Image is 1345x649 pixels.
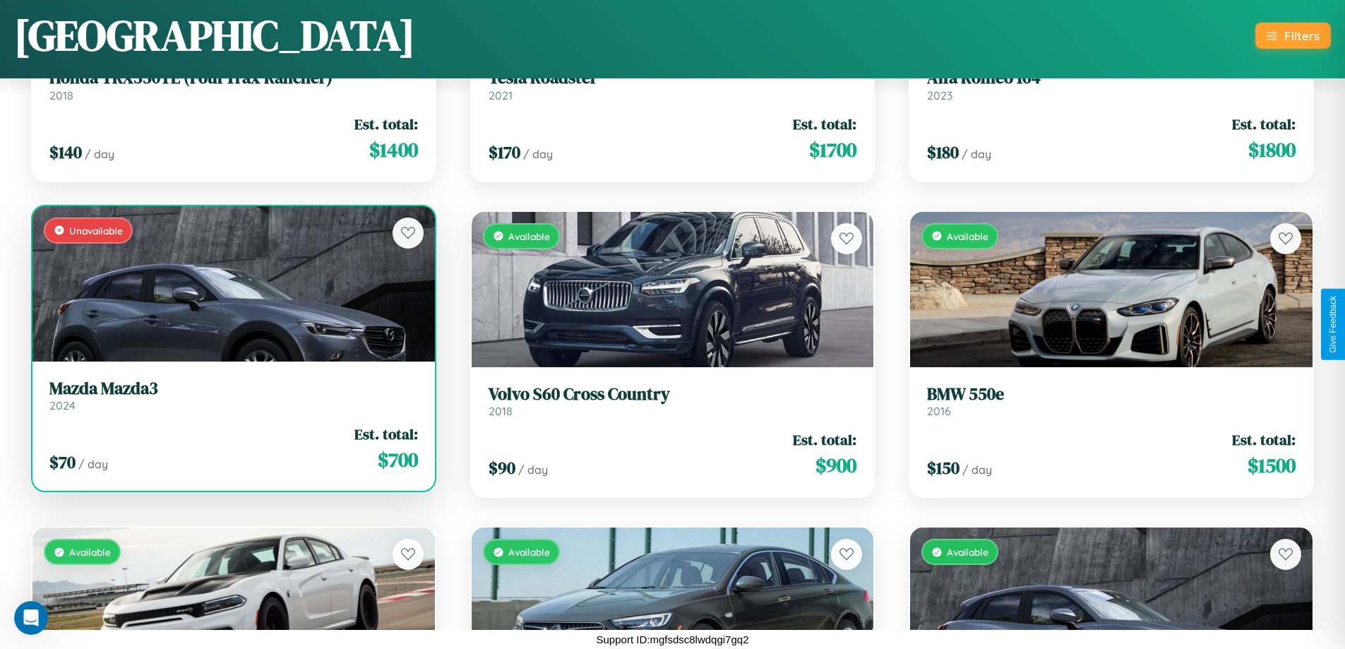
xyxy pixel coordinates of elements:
h3: Mazda Mazda3 [49,379,418,399]
span: 2018 [489,404,513,418]
span: $ 900 [815,451,856,480]
span: Est. total: [1232,429,1296,450]
span: Est. total: [354,424,418,444]
span: Est. total: [1232,114,1296,134]
span: Unavailable [69,225,123,237]
a: Alfa Romeo 1642023 [927,68,1296,102]
p: Support ID: mgfsdsc8lwdqgi7gq2 [597,630,749,649]
a: Honda TRX350TE (FourTrax Rancher)2018 [49,68,418,102]
iframe: Intercom live chat [14,601,48,635]
span: $ 150 [927,456,960,480]
a: Volvo S60 Cross Country2018 [489,384,857,419]
span: 2016 [927,404,951,418]
span: / day [523,147,553,161]
div: Give Feedback [1328,296,1338,353]
span: $ 70 [49,451,76,474]
span: Est. total: [793,114,856,134]
span: Est. total: [354,114,418,134]
h3: Tesla Roadster [489,68,857,88]
span: Available [947,546,988,558]
span: Available [69,546,111,558]
h3: Alfa Romeo 164 [927,68,1296,88]
span: $ 90 [489,456,515,480]
span: / day [962,463,992,477]
span: / day [85,147,114,161]
span: $ 1500 [1248,451,1296,480]
span: Available [508,546,550,558]
span: / day [78,457,108,471]
span: 2024 [49,398,76,412]
span: Available [947,230,988,242]
span: $ 1700 [809,136,856,164]
span: 2018 [49,88,73,102]
span: $ 1800 [1248,136,1296,164]
span: 2021 [489,88,513,102]
div: Filters [1284,28,1320,43]
span: 2023 [927,88,952,102]
h3: Honda TRX350TE (FourTrax Rancher) [49,68,418,88]
span: Available [508,230,550,242]
span: / day [518,463,548,477]
h3: Volvo S60 Cross Country [489,384,857,405]
span: $ 170 [489,141,520,164]
a: Mazda Mazda32024 [49,379,418,413]
h1: [GEOGRAPHIC_DATA] [14,6,415,64]
a: Tesla Roadster2021 [489,68,857,102]
span: $ 1400 [369,136,418,164]
span: Est. total: [793,429,856,450]
span: $ 180 [927,141,959,164]
span: $ 700 [378,446,418,474]
h3: BMW 550e [927,384,1296,405]
button: Filters [1255,23,1331,49]
span: / day [962,147,991,161]
a: BMW 550e2016 [927,384,1296,419]
span: $ 140 [49,141,82,164]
